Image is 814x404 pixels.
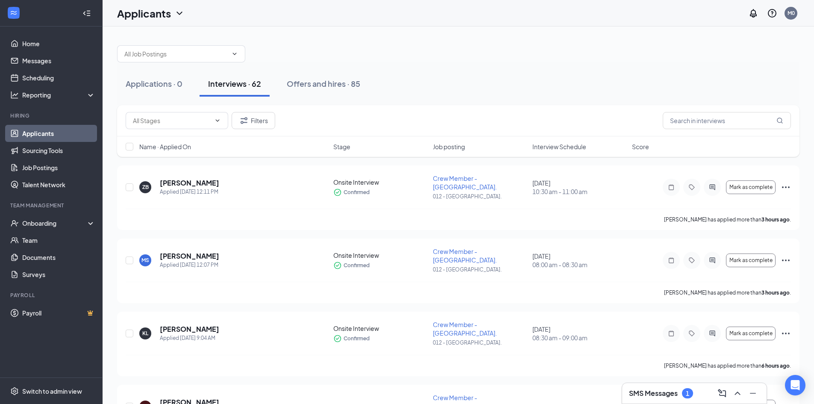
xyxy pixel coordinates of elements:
[767,8,777,18] svg: QuestionInfo
[160,188,219,196] div: Applied [DATE] 12:11 PM
[333,334,342,343] svg: CheckmarkCircle
[160,324,219,334] h5: [PERSON_NAME]
[344,334,370,343] span: Confirmed
[707,330,717,337] svg: ActiveChat
[10,387,19,395] svg: Settings
[707,184,717,191] svg: ActiveChat
[664,362,791,369] p: [PERSON_NAME] has applied more than .
[22,176,95,193] a: Talent Network
[726,180,776,194] button: Mark as complete
[532,333,627,342] span: 08:30 am - 09:00 am
[22,142,95,159] a: Sourcing Tools
[139,142,191,151] span: Name · Applied On
[231,50,238,57] svg: ChevronDown
[532,260,627,269] span: 08:00 am - 08:30 am
[22,249,95,266] a: Documents
[333,142,350,151] span: Stage
[22,35,95,52] a: Home
[160,261,219,269] div: Applied [DATE] 12:07 PM
[142,330,148,337] div: KL
[532,187,627,196] span: 10:30 am - 11:00 am
[666,330,676,337] svg: Note
[687,330,697,337] svg: Tag
[126,78,182,89] div: Applications · 0
[22,304,95,321] a: PayrollCrown
[731,386,744,400] button: ChevronUp
[22,219,88,227] div: Onboarding
[333,188,342,197] svg: CheckmarkCircle
[333,324,428,333] div: Onsite Interview
[10,219,19,227] svg: UserCheck
[666,184,676,191] svg: Note
[433,248,497,264] span: Crew Member - [GEOGRAPHIC_DATA].
[22,91,96,99] div: Reporting
[333,261,342,270] svg: CheckmarkCircle
[208,78,261,89] div: Interviews · 62
[433,142,465,151] span: Job posting
[781,255,791,265] svg: Ellipses
[160,334,219,342] div: Applied [DATE] 9:04 AM
[761,289,790,296] b: 3 hours ago
[781,328,791,339] svg: Ellipses
[687,184,697,191] svg: Tag
[82,9,91,18] svg: Collapse
[785,375,805,395] div: Open Intercom Messenger
[729,330,773,336] span: Mark as complete
[632,142,649,151] span: Score
[666,257,676,264] svg: Note
[726,254,776,267] button: Mark as complete
[532,142,586,151] span: Interview Schedule
[433,266,527,273] p: 012 - [GEOGRAPHIC_DATA].
[22,52,95,69] a: Messages
[748,8,758,18] svg: Notifications
[10,292,94,299] div: Payroll
[239,115,249,126] svg: Filter
[22,266,95,283] a: Surveys
[174,8,185,18] svg: ChevronDown
[687,257,697,264] svg: Tag
[133,116,211,125] input: All Stages
[10,112,94,119] div: Hiring
[333,251,428,260] div: Onsite Interview
[629,389,678,398] h3: SMS Messages
[142,183,149,191] div: ZB
[160,251,219,261] h5: [PERSON_NAME]
[344,261,370,270] span: Confirmed
[22,159,95,176] a: Job Postings
[664,289,791,296] p: [PERSON_NAME] has applied more than .
[715,386,729,400] button: ComposeMessage
[344,188,370,197] span: Confirmed
[686,390,689,397] div: 1
[22,69,95,86] a: Scheduling
[141,257,149,264] div: MS
[761,363,790,369] b: 6 hours ago
[746,386,760,400] button: Minimize
[22,232,95,249] a: Team
[433,174,497,191] span: Crew Member - [GEOGRAPHIC_DATA].
[287,78,360,89] div: Offers and hires · 85
[433,321,497,337] span: Crew Member - [GEOGRAPHIC_DATA].
[532,252,627,269] div: [DATE]
[22,387,82,395] div: Switch to admin view
[776,117,783,124] svg: MagnifyingGlass
[214,117,221,124] svg: ChevronDown
[117,6,171,21] h1: Applicants
[717,388,727,398] svg: ComposeMessage
[788,9,795,17] div: M0
[664,216,791,223] p: [PERSON_NAME] has applied more than .
[333,178,428,186] div: Onsite Interview
[10,202,94,209] div: Team Management
[124,49,228,59] input: All Job Postings
[9,9,18,17] svg: WorkstreamLogo
[726,327,776,340] button: Mark as complete
[10,91,19,99] svg: Analysis
[761,216,790,223] b: 3 hours ago
[663,112,791,129] input: Search in interviews
[433,193,527,200] p: 012 - [GEOGRAPHIC_DATA].
[729,184,773,190] span: Mark as complete
[781,182,791,192] svg: Ellipses
[232,112,275,129] button: Filter Filters
[707,257,717,264] svg: ActiveChat
[748,388,758,398] svg: Minimize
[22,125,95,142] a: Applicants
